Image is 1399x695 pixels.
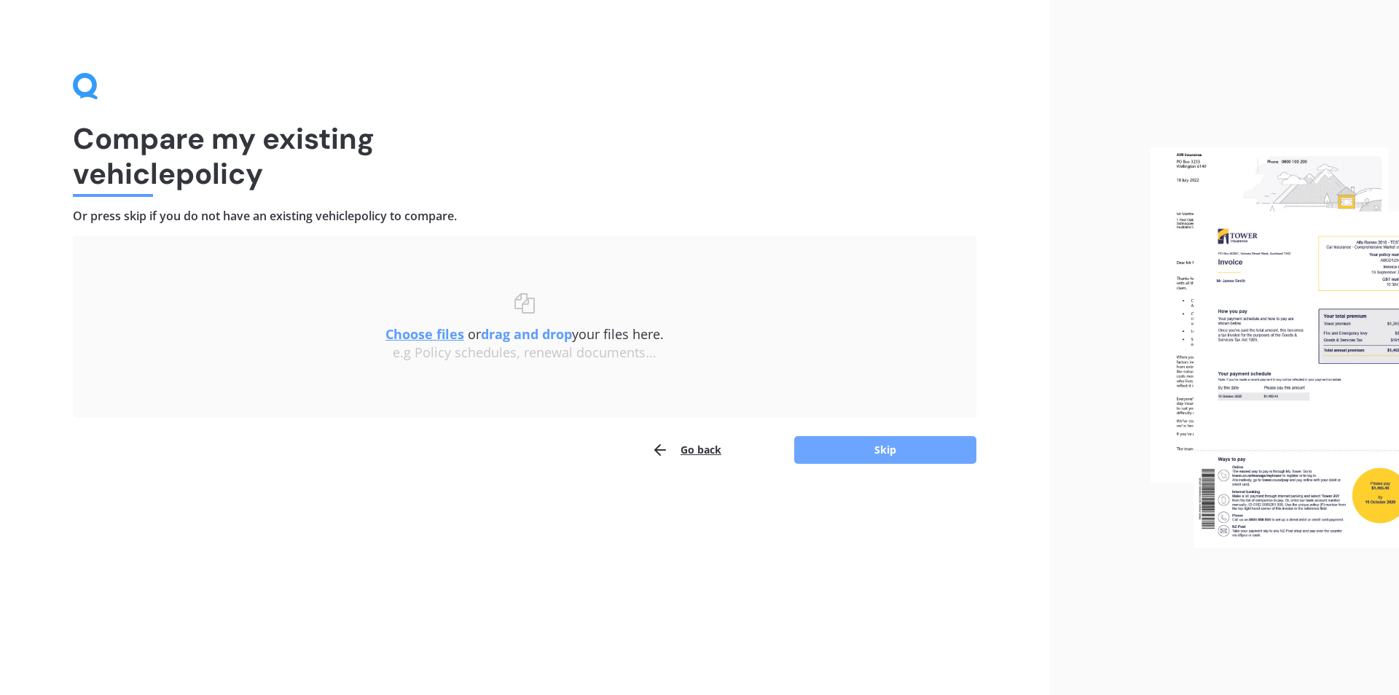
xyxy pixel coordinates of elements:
h1: Compare my existing vehicle policy [73,121,976,191]
b: drag and drop [481,325,572,343]
u: Choose files [385,325,464,343]
div: e.g Policy schedules, renewal documents... [102,345,947,361]
h4: Or press skip if you do not have an existing vehicle policy to compare. [73,209,976,224]
img: files.webp [1151,147,1399,548]
button: Go back [651,435,721,465]
button: Skip [794,436,976,464]
span: or your files here. [385,325,664,343]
